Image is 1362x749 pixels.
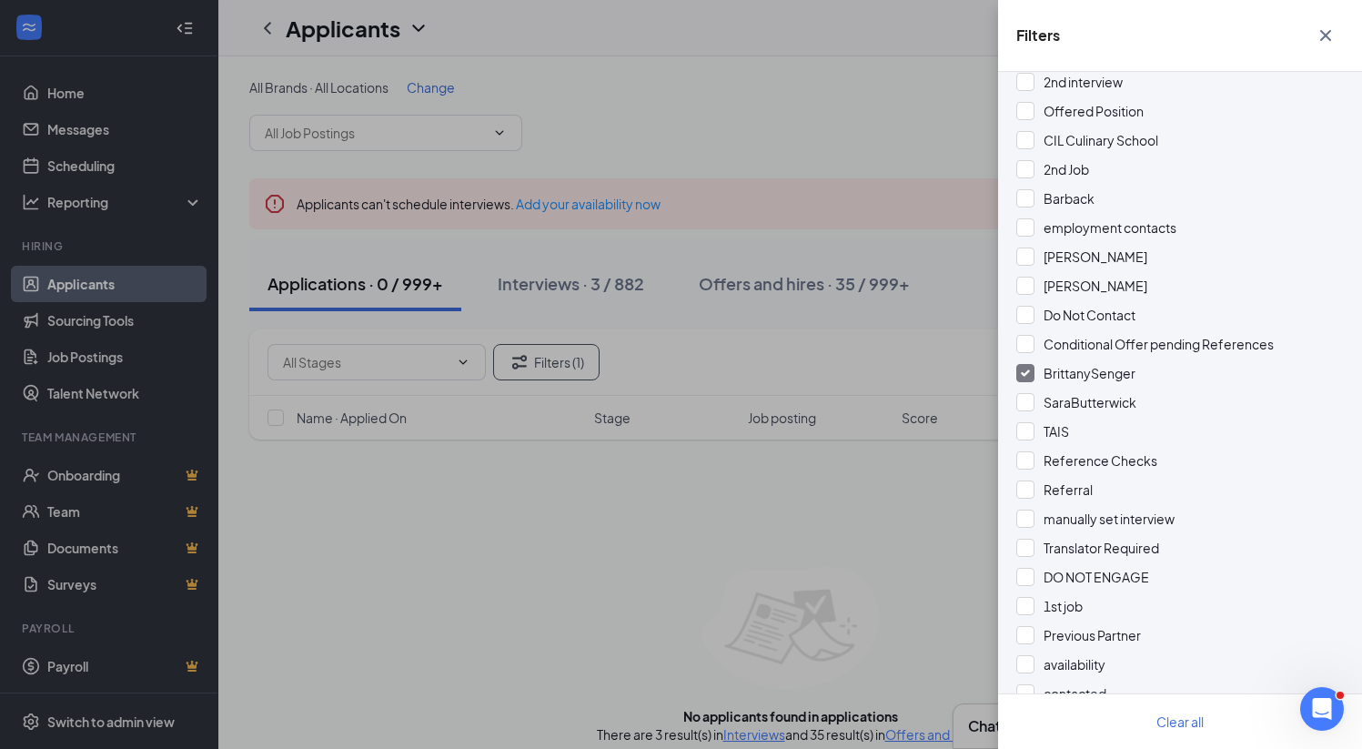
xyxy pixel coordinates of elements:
[1044,307,1135,323] span: Do Not Contact
[1044,511,1175,527] span: manually set interview
[1315,25,1337,46] svg: Cross
[1044,132,1158,148] span: CIL Culinary School
[1044,219,1176,236] span: employment contacts
[1044,685,1106,702] span: contacted
[1307,18,1344,53] button: Cross
[1044,481,1093,498] span: Referral
[1044,103,1144,119] span: Offered Position
[1044,365,1135,381] span: BrittanySenger
[1044,540,1159,556] span: Translator Required
[1135,703,1226,740] button: Clear all
[1044,423,1069,440] span: TAIS
[1044,452,1157,469] span: Reference Checks
[1044,627,1141,643] span: Previous Partner
[1044,278,1147,294] span: [PERSON_NAME]
[1044,248,1147,265] span: [PERSON_NAME]
[1021,369,1030,377] img: checkbox
[1044,394,1136,410] span: SaraButterwick
[1044,656,1105,673] span: availability
[1044,190,1095,207] span: Barback
[1016,25,1060,46] h5: Filters
[1044,74,1123,90] span: 2nd interview
[1044,569,1149,585] span: DO NOT ENGAGE
[1300,687,1344,731] iframe: Intercom live chat
[1044,161,1089,177] span: 2nd Job
[1044,336,1274,352] span: Conditional Offer pending References
[1044,598,1083,614] span: 1st job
